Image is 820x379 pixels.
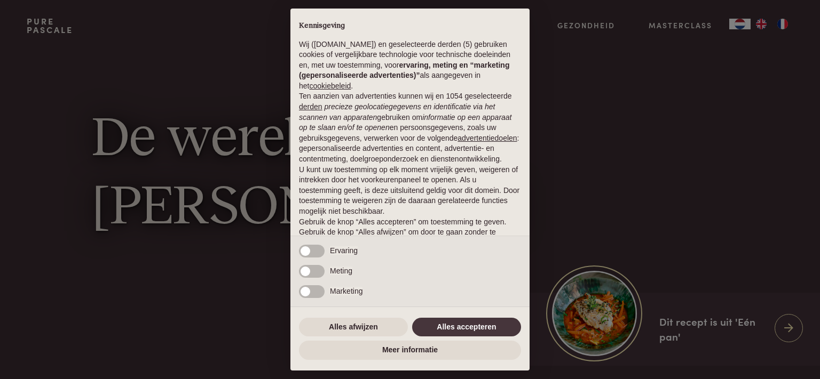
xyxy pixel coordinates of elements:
button: Meer informatie [299,341,521,360]
em: informatie op een apparaat op te slaan en/of te openen [299,113,512,132]
p: Gebruik de knop “Alles accepteren” om toestemming te geven. Gebruik de knop “Alles afwijzen” om d... [299,217,521,248]
span: Meting [330,267,352,275]
h2: Kennisgeving [299,21,521,31]
em: precieze geolocatiegegevens en identificatie via het scannen van apparaten [299,102,495,122]
button: advertentiedoelen [458,133,517,144]
span: Marketing [330,287,362,295]
button: Alles afwijzen [299,318,408,337]
button: derden [299,102,322,112]
p: Ten aanzien van advertenties kunnen wij en 1054 geselecteerde gebruiken om en persoonsgegevens, z... [299,91,521,164]
strong: ervaring, meting en “marketing (gepersonaliseerde advertenties)” [299,61,509,80]
p: U kunt uw toestemming op elk moment vrijelijk geven, weigeren of intrekken door het voorkeurenpan... [299,165,521,217]
span: Ervaring [330,246,358,255]
p: Wij ([DOMAIN_NAME]) en geselecteerde derden (5) gebruiken cookies of vergelijkbare technologie vo... [299,39,521,92]
a: cookiebeleid [309,82,351,90]
button: Alles accepteren [412,318,521,337]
